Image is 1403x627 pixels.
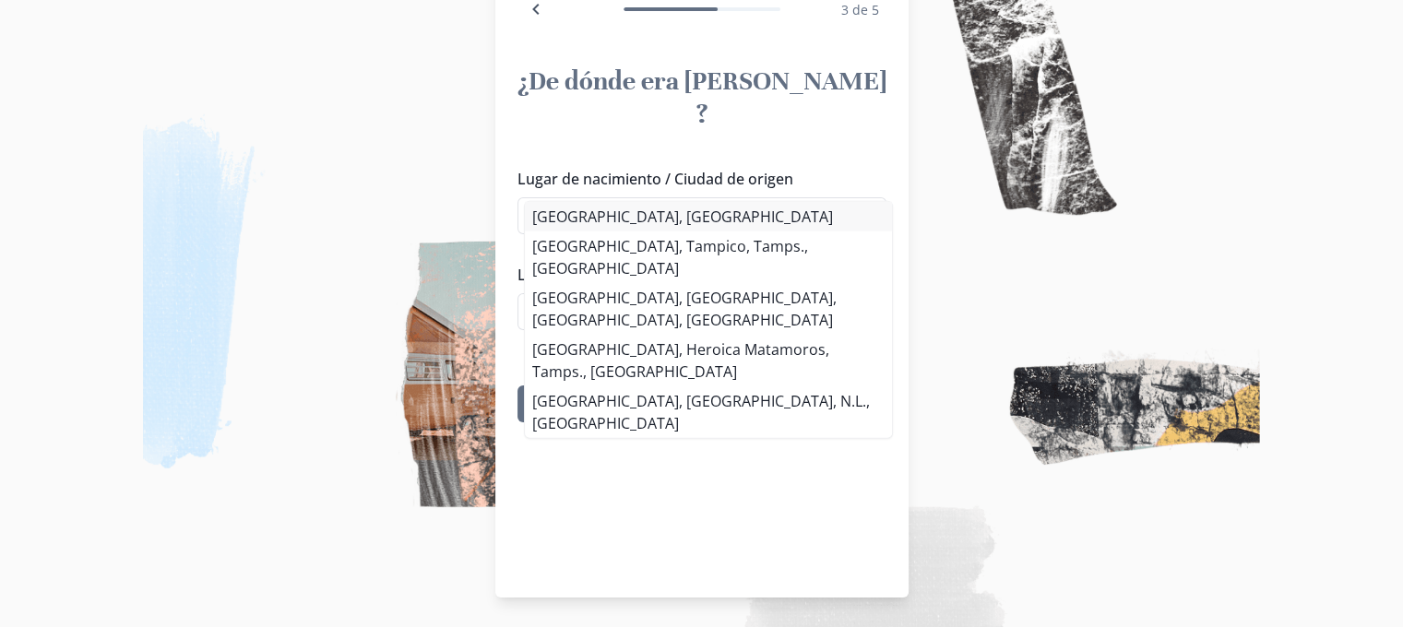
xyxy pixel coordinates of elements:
li: [GEOGRAPHIC_DATA], Tampico, Tamps., [GEOGRAPHIC_DATA] [525,231,892,283]
li: [GEOGRAPHIC_DATA], Heroica Matamoros, Tamps., [GEOGRAPHIC_DATA] [525,335,892,386]
label: Lugar de nacimiento / Ciudad de origen [517,168,875,190]
h1: ¿De dónde era [PERSON_NAME] ? [517,65,886,131]
li: [GEOGRAPHIC_DATA], [GEOGRAPHIC_DATA] [525,202,892,231]
li: [GEOGRAPHIC_DATA], [GEOGRAPHIC_DATA], [GEOGRAPHIC_DATA], [GEOGRAPHIC_DATA] [525,283,892,335]
li: [GEOGRAPHIC_DATA], [GEOGRAPHIC_DATA], N.L., [GEOGRAPHIC_DATA] [525,386,892,438]
label: Lugar de residencia más reciente [517,264,875,286]
button: Siguiente Paso [517,385,886,422]
span: 3 de 5 [841,1,879,18]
